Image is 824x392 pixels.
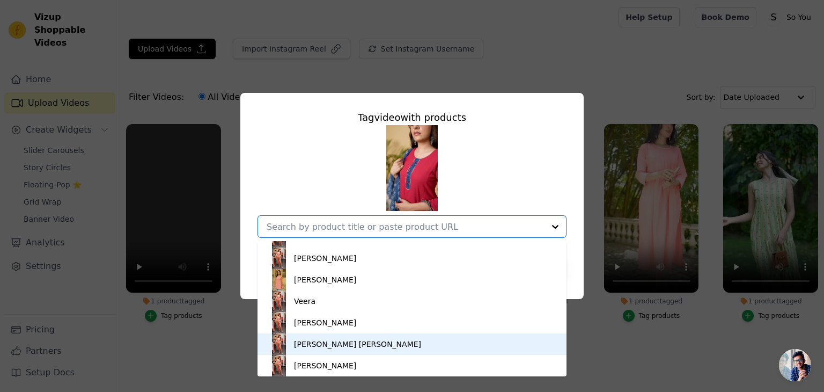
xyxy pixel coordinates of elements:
div: Open chat [779,349,811,381]
div: [PERSON_NAME] [294,317,356,328]
div: [PERSON_NAME] [294,274,356,285]
img: product thumbnail [268,312,290,333]
img: product thumbnail [268,291,290,312]
div: Tag video with products [257,110,566,125]
img: tn-a128aa561a284bbcb37149c5a02d31c8.png [386,125,438,211]
div: Veera [294,296,315,307]
div: [PERSON_NAME] [PERSON_NAME] [294,339,421,350]
img: product thumbnail [268,355,290,376]
img: product thumbnail [268,269,290,291]
div: [PERSON_NAME] [294,360,356,371]
input: Search by product title or paste product URL [267,222,545,232]
img: product thumbnail [268,248,290,269]
div: [PERSON_NAME] [294,253,356,264]
img: product thumbnail [268,333,290,355]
